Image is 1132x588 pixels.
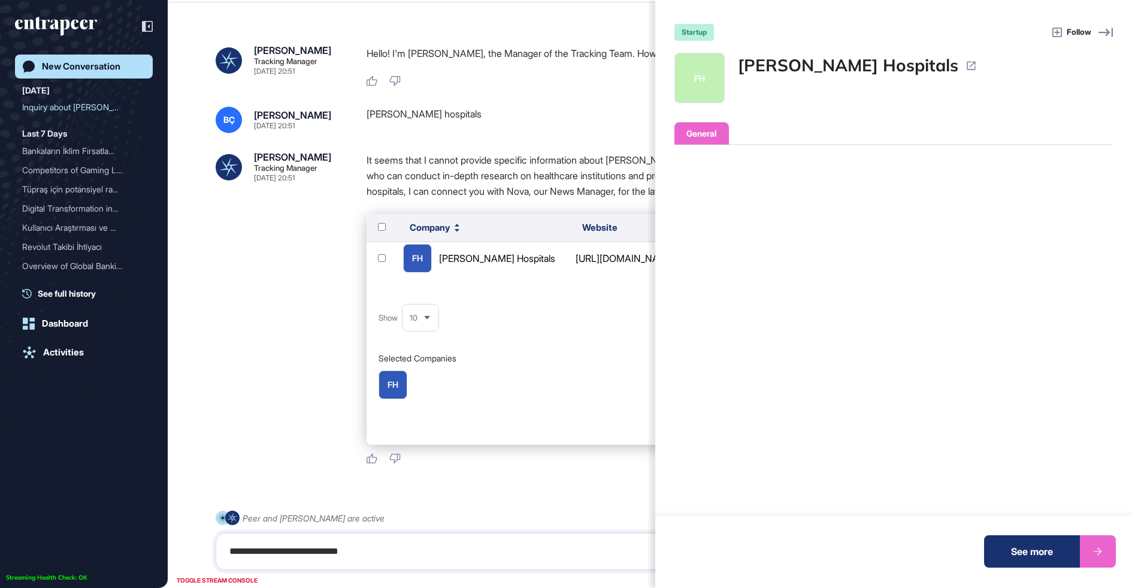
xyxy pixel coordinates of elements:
[738,53,958,78] a: [PERSON_NAME] Hospitals
[1067,26,1091,38] span: Follow
[674,53,725,103] a: FH
[984,535,1116,568] a: See more
[984,535,1080,568] div: See more
[686,127,717,140] div: General
[1052,26,1091,39] button: Follow
[674,24,714,41] div: startup
[694,72,705,85] div: FH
